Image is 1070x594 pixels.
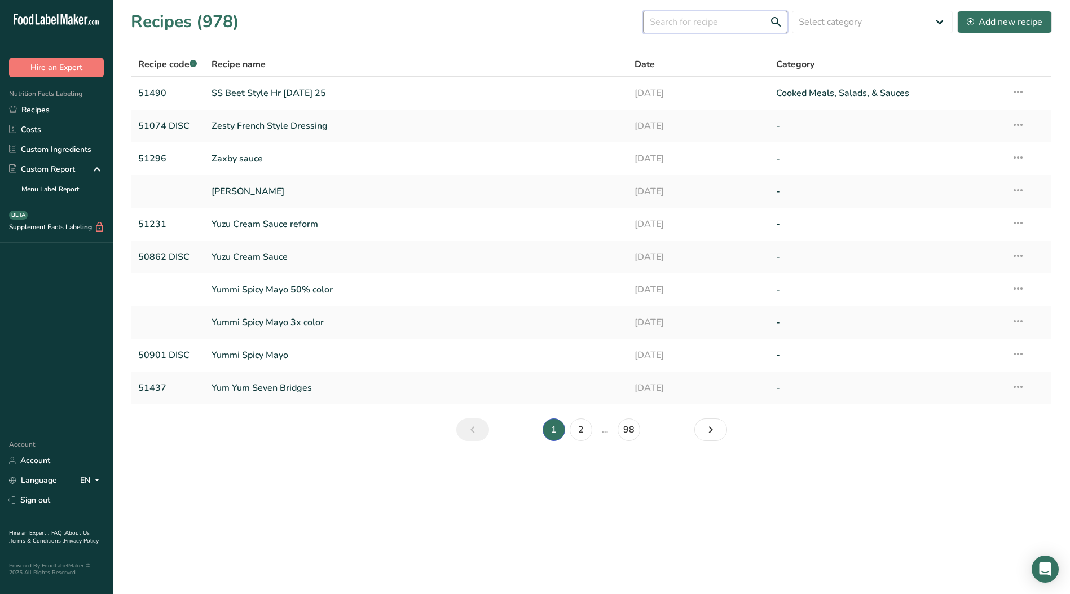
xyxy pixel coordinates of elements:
a: [DATE] [635,245,762,269]
a: - [776,114,998,138]
div: EN [80,474,104,487]
span: Recipe code [138,58,197,71]
a: 50862 DISC [138,245,198,269]
a: Yuzu Cream Sauce [212,245,622,269]
a: [DATE] [635,311,762,334]
a: SS Beet Style Hr [DATE] 25 [212,81,622,105]
a: Hire an Expert . [9,529,49,537]
div: Add new recipe [967,15,1042,29]
input: Search for recipe [643,11,787,33]
a: Next page [694,418,727,441]
a: [DATE] [635,376,762,400]
a: - [776,245,998,269]
button: Hire an Expert [9,58,104,77]
a: 51074 DISC [138,114,198,138]
a: - [776,278,998,302]
a: 51296 [138,147,198,171]
div: BETA [9,211,28,220]
a: Page 98. [618,418,640,441]
a: Yummi Spicy Mayo 3x color [212,311,622,334]
a: - [776,212,998,236]
a: - [776,311,998,334]
a: Language [9,470,57,490]
button: Add new recipe [957,11,1052,33]
a: Cooked Meals, Salads, & Sauces [776,81,998,105]
a: 51490 [138,81,198,105]
a: About Us . [9,529,90,545]
span: Recipe name [212,58,266,71]
a: Yum Yum Seven Bridges [212,376,622,400]
a: [PERSON_NAME] [212,180,622,203]
a: Yuzu Cream Sauce reform [212,212,622,236]
a: Previous page [456,418,489,441]
a: Yummi Spicy Mayo [212,343,622,367]
a: Zaxby sauce [212,147,622,171]
a: Terms & Conditions . [10,537,64,545]
a: [DATE] [635,114,762,138]
a: [DATE] [635,147,762,171]
span: Date [635,58,655,71]
a: [DATE] [635,212,762,236]
div: Powered By FoodLabelMaker © 2025 All Rights Reserved [9,562,104,576]
span: Category [776,58,814,71]
a: [DATE] [635,343,762,367]
a: - [776,343,998,367]
div: Custom Report [9,163,75,175]
a: Page 2. [570,418,592,441]
a: - [776,147,998,171]
a: Privacy Policy [64,537,99,545]
a: 51231 [138,212,198,236]
a: Yummi Spicy Mayo 50% color [212,278,622,302]
a: - [776,376,998,400]
a: FAQ . [51,529,65,537]
a: 51437 [138,376,198,400]
a: Zesty French Style Dressing [212,114,622,138]
a: [DATE] [635,278,762,302]
a: [DATE] [635,81,762,105]
a: [DATE] [635,180,762,203]
a: - [776,180,998,203]
a: 50901 DISC [138,343,198,367]
h1: Recipes (978) [131,9,239,34]
div: Open Intercom Messenger [1032,556,1059,583]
